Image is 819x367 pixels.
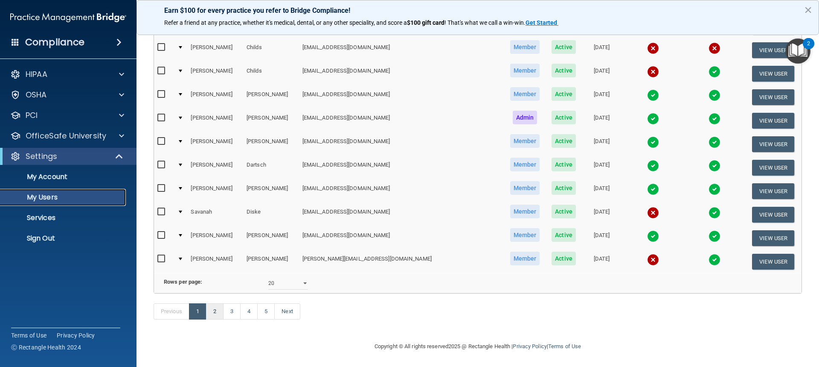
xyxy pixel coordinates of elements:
[513,343,546,349] a: Privacy Policy
[26,90,47,100] p: OSHA
[548,343,581,349] a: Terms of Use
[552,158,576,171] span: Active
[647,42,659,54] img: cross.ca9f0e7f.svg
[57,331,95,340] a: Privacy Policy
[510,205,540,218] span: Member
[206,303,224,320] a: 2
[647,113,659,125] img: tick.e7d51cea.svg
[709,160,720,172] img: tick.e7d51cea.svg
[709,254,720,266] img: tick.e7d51cea.svg
[526,19,558,26] a: Get Started
[552,64,576,77] span: Active
[10,69,124,79] a: HIPAA
[752,89,794,105] button: View User
[164,279,202,285] b: Rows per page:
[26,110,38,120] p: PCI
[671,306,809,341] iframe: Drift Widget Chat Controller
[647,89,659,101] img: tick.e7d51cea.svg
[243,132,299,156] td: [PERSON_NAME]
[510,64,540,77] span: Member
[10,151,124,161] a: Settings
[552,40,576,54] span: Active
[243,62,299,85] td: Childs
[187,250,243,273] td: [PERSON_NAME]
[187,62,243,85] td: [PERSON_NAME]
[752,42,794,58] button: View User
[752,207,794,223] button: View User
[10,90,124,100] a: OSHA
[187,132,243,156] td: [PERSON_NAME]
[243,250,299,273] td: [PERSON_NAME]
[581,203,622,226] td: [DATE]
[187,156,243,179] td: [PERSON_NAME]
[581,179,622,203] td: [DATE]
[581,62,622,85] td: [DATE]
[709,183,720,195] img: tick.e7d51cea.svg
[299,132,504,156] td: [EMAIL_ADDRESS][DOMAIN_NAME]
[322,333,633,360] div: Copyright © All rights reserved 2025 @ Rectangle Health | |
[510,181,540,195] span: Member
[581,38,622,62] td: [DATE]
[243,179,299,203] td: [PERSON_NAME]
[299,62,504,85] td: [EMAIL_ADDRESS][DOMAIN_NAME]
[647,183,659,195] img: tick.e7d51cea.svg
[709,113,720,125] img: tick.e7d51cea.svg
[510,158,540,171] span: Member
[647,207,659,219] img: cross.ca9f0e7f.svg
[299,109,504,132] td: [EMAIL_ADDRESS][DOMAIN_NAME]
[510,134,540,148] span: Member
[752,183,794,199] button: View User
[299,85,504,109] td: [EMAIL_ADDRESS][DOMAIN_NAME]
[552,87,576,101] span: Active
[187,226,243,250] td: [PERSON_NAME]
[164,19,407,26] span: Refer a friend at any practice, whether it's medical, dental, or any other speciality, and score a
[299,179,504,203] td: [EMAIL_ADDRESS][DOMAIN_NAME]
[510,87,540,101] span: Member
[804,3,812,17] button: Close
[552,134,576,148] span: Active
[510,228,540,242] span: Member
[552,111,576,124] span: Active
[752,230,794,246] button: View User
[526,19,557,26] strong: Get Started
[709,42,720,54] img: cross.ca9f0e7f.svg
[581,132,622,156] td: [DATE]
[243,156,299,179] td: Dartsch
[752,160,794,176] button: View User
[154,303,189,320] a: Previous
[581,85,622,109] td: [DATE]
[407,19,444,26] strong: $100 gift card
[647,136,659,148] img: tick.e7d51cea.svg
[187,179,243,203] td: [PERSON_NAME]
[164,6,791,15] p: Earn $100 for every practice you refer to Bridge Compliance!
[752,113,794,129] button: View User
[243,85,299,109] td: [PERSON_NAME]
[552,205,576,218] span: Active
[11,331,46,340] a: Terms of Use
[752,66,794,82] button: View User
[581,109,622,132] td: [DATE]
[299,250,504,273] td: [PERSON_NAME][EMAIL_ADDRESS][DOMAIN_NAME]
[299,38,504,62] td: [EMAIL_ADDRESS][DOMAIN_NAME]
[26,151,57,161] p: Settings
[6,234,122,243] p: Sign Out
[240,303,258,320] a: 4
[243,203,299,226] td: Diske
[299,156,504,179] td: [EMAIL_ADDRESS][DOMAIN_NAME]
[552,252,576,265] span: Active
[243,38,299,62] td: Childs
[552,228,576,242] span: Active
[581,226,622,250] td: [DATE]
[709,66,720,78] img: tick.e7d51cea.svg
[11,343,81,352] span: Ⓒ Rectangle Health 2024
[647,160,659,172] img: tick.e7d51cea.svg
[752,136,794,152] button: View User
[6,173,122,181] p: My Account
[552,181,576,195] span: Active
[187,203,243,226] td: Savanah
[189,303,206,320] a: 1
[807,44,810,55] div: 2
[647,66,659,78] img: cross.ca9f0e7f.svg
[243,109,299,132] td: [PERSON_NAME]
[6,214,122,222] p: Services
